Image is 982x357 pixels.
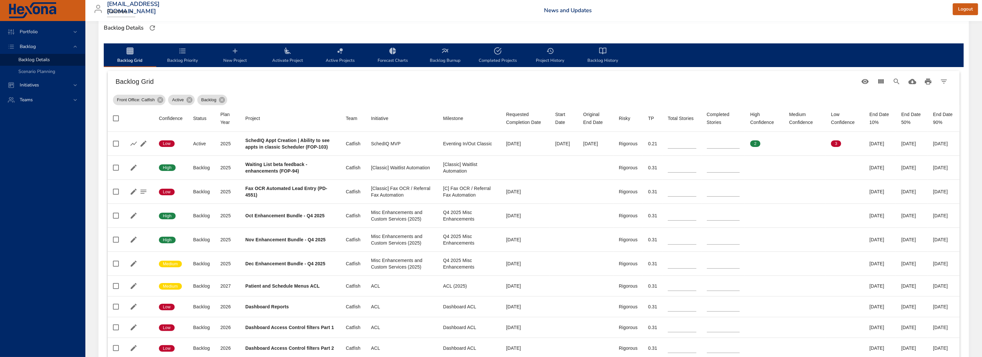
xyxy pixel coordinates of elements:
[159,325,175,331] span: Low
[129,259,139,269] button: Edit Project Details
[648,114,654,122] div: Sort
[506,110,545,126] div: Requested Completion Date
[933,164,954,171] div: [DATE]
[197,95,227,105] div: Backlog
[129,211,139,221] button: Edit Project Details
[831,110,859,126] div: Low Confidence
[619,114,638,122] span: Risky
[750,110,778,126] span: High Confidence
[831,110,859,126] div: Sort
[129,235,139,245] button: Edit Project Details
[159,261,182,267] span: Medium
[901,283,923,289] div: [DATE]
[443,345,496,351] div: Dashboard ACL
[933,260,954,267] div: [DATE]
[193,260,210,267] div: Backlog
[197,97,220,103] span: Backlog
[648,260,657,267] div: 0.31
[648,140,657,147] div: 0.21
[475,47,520,64] span: Completed Projects
[346,140,360,147] div: Catfish
[129,163,139,173] button: Edit Project Details
[443,303,496,310] div: Dashboard ACL
[443,209,496,222] div: Q4 2025 Misc Enhancements
[193,114,207,122] div: Status
[869,212,891,219] div: [DATE]
[958,5,973,13] span: Logout
[371,185,433,198] div: [Classic] Fax OCR / Referral Fax Automation
[423,47,468,64] span: Backlog Burnup
[220,260,235,267] div: 2025
[160,47,205,64] span: Backlog Priority
[619,114,630,122] div: Sort
[168,95,194,105] div: Active
[113,97,159,103] span: Front Office: Catfish
[443,283,496,289] div: ACL (2025)
[245,114,335,122] span: Project
[936,74,952,89] button: Filter Table
[443,161,496,174] div: [Classic] Waitlist Automation
[104,43,964,67] div: backlog-tab
[619,140,638,147] div: Rigorous
[831,141,841,147] span: 3
[506,110,545,126] div: Sort
[869,164,891,171] div: [DATE]
[648,324,657,331] div: 0.31
[346,345,360,351] div: Catfish
[933,303,954,310] div: [DATE]
[443,324,496,331] div: Dashboard ACL
[129,322,139,332] button: Edit Project Details
[159,114,183,122] span: Confidence
[129,139,139,149] button: Show Burnup
[220,140,235,147] div: 2025
[14,29,43,35] span: Portfolio
[8,2,57,19] img: Hexona
[108,71,960,92] div: Table Toolbar
[648,114,654,122] div: TP
[953,3,978,15] button: Logout
[220,110,235,126] span: Plan Year
[506,345,545,351] div: [DATE]
[544,7,592,14] a: News and Updates
[580,47,625,64] span: Backlog History
[443,114,496,122] span: Milestone
[159,189,175,195] span: Low
[648,345,657,351] div: 0.31
[159,213,176,219] span: High
[933,324,954,331] div: [DATE]
[443,257,496,270] div: Q4 2025 Misc Enhancements
[159,114,183,122] div: Sort
[245,114,260,122] div: Project
[107,1,160,15] h3: [EMAIL_ADDRESS][DOMAIN_NAME]
[371,140,433,147] div: SchedIQ MVP
[901,140,923,147] div: [DATE]
[213,47,257,64] span: New Project
[869,260,891,267] div: [DATE]
[905,74,920,89] button: Download CSV
[901,345,923,351] div: [DATE]
[193,345,210,351] div: Backlog
[506,188,545,195] div: [DATE]
[933,236,954,243] div: [DATE]
[933,212,954,219] div: [DATE]
[933,188,954,195] div: [DATE]
[159,345,175,351] span: Low
[220,212,235,219] div: 2025
[619,114,630,122] div: Risky
[245,162,307,174] b: Waiting List beta feedback - enhancements (FOP-94)
[707,110,740,126] span: Completed Stories
[789,141,799,147] span: 0
[14,43,41,50] span: Backlog
[193,236,210,243] div: Backlog
[648,164,657,171] div: 0.31
[245,283,319,289] b: Patient and Schedule Menus ACL
[108,47,152,64] span: Backlog Grid
[933,110,954,126] div: End Date 90%
[147,23,157,33] button: Refresh Page
[139,139,148,149] button: Edit Project Details
[346,283,360,289] div: Catfish
[265,47,310,64] span: Activate Project
[245,261,325,266] b: Dec Enhancement Bundle - Q4 2025
[901,236,923,243] div: [DATE]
